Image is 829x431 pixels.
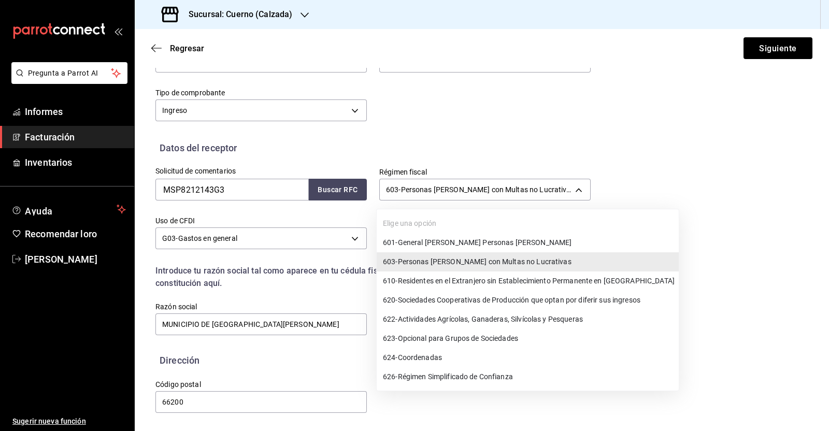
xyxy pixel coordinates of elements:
[395,315,397,323] font: -
[395,238,397,247] font: -
[383,372,395,381] font: 626
[395,257,397,266] font: -
[398,372,513,381] font: Régimen Simplificado de Confianza
[383,257,395,266] font: 603
[398,315,583,323] font: Actividades Agrícolas, Ganaderas, Silvícolas y Pesqueras
[383,296,395,304] font: 620
[398,334,518,342] font: Opcional para Grupos de Sociedades
[383,353,395,362] font: 624
[383,315,395,323] font: 622
[398,353,442,362] font: Coordenadas
[395,353,397,362] font: -
[383,334,395,342] font: 623
[398,277,675,285] font: Residentes en el Extranjero sin Establecimiento Permanente en [GEOGRAPHIC_DATA]
[383,277,395,285] font: 610
[395,296,397,304] font: -
[383,238,395,247] font: 601
[395,334,397,342] font: -
[395,372,397,381] font: -
[398,257,571,266] font: Personas [PERSON_NAME] con Multas no Lucrativas
[398,296,640,304] font: Sociedades Cooperativas de Producción que optan por diferir sus ingresos
[398,238,572,247] font: General [PERSON_NAME] Personas [PERSON_NAME]
[395,277,397,285] font: -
